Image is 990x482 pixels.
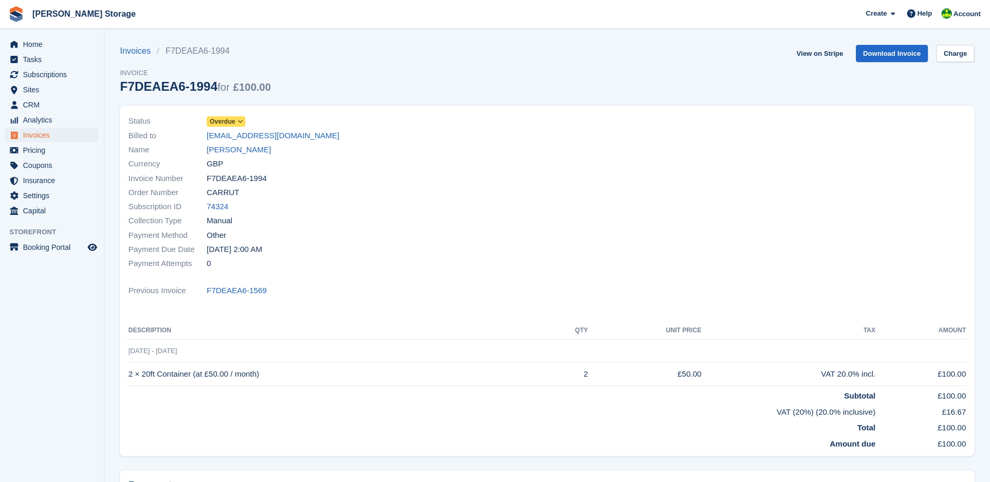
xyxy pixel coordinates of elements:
span: Sites [23,82,86,97]
td: £100.00 [875,386,966,402]
span: Subscriptions [23,67,86,82]
span: Subscription ID [128,201,207,213]
th: Tax [701,322,875,339]
a: menu [5,82,99,97]
td: £16.67 [875,402,966,418]
th: QTY [547,322,588,339]
a: menu [5,67,99,82]
span: Analytics [23,113,86,127]
td: 2 × 20ft Container (at £50.00 / month) [128,363,547,386]
td: £100.00 [875,418,966,434]
span: Currency [128,158,207,170]
a: menu [5,158,99,173]
a: menu [5,188,99,203]
span: [DATE] - [DATE] [128,347,177,355]
span: 0 [207,258,211,270]
span: Booking Portal [23,240,86,255]
span: Invoices [23,128,86,142]
span: Order Number [128,187,207,199]
span: Capital [23,203,86,218]
strong: Amount due [830,439,876,448]
a: Download Invoice [856,45,928,62]
a: View on Stripe [792,45,847,62]
a: [EMAIL_ADDRESS][DOMAIN_NAME] [207,130,339,142]
span: Billed to [128,130,207,142]
a: menu [5,37,99,52]
span: Collection Type [128,215,207,227]
span: Create [866,8,887,19]
a: Charge [936,45,974,62]
span: Home [23,37,86,52]
a: Preview store [86,241,99,254]
td: VAT (20%) (20.0% inclusive) [128,402,875,418]
td: £50.00 [588,363,702,386]
nav: breadcrumbs [120,45,271,57]
span: Payment Due Date [128,244,207,256]
span: Previous Invoice [128,285,207,297]
span: CRM [23,98,86,112]
span: Storefront [9,227,104,237]
a: menu [5,128,99,142]
a: Invoices [120,45,157,57]
span: Payment Method [128,230,207,242]
span: Insurance [23,173,86,188]
span: Account [953,9,981,19]
span: Other [207,230,226,242]
a: menu [5,113,99,127]
span: Invoice [120,68,271,78]
span: £100.00 [233,81,271,93]
a: Overdue [207,115,245,127]
th: Amount [875,322,966,339]
span: Tasks [23,52,86,67]
th: Description [128,322,547,339]
strong: Total [857,423,876,432]
a: [PERSON_NAME] Storage [28,5,140,22]
span: Pricing [23,143,86,158]
a: menu [5,240,99,255]
a: menu [5,52,99,67]
div: VAT 20.0% incl. [701,368,875,380]
span: for [218,81,230,93]
td: £100.00 [875,434,966,450]
img: Claire Wilson [941,8,952,19]
a: [PERSON_NAME] [207,144,271,156]
a: F7DEAEA6-1569 [207,285,267,297]
img: stora-icon-8386f47178a22dfd0bd8f6a31ec36ba5ce8667c1dd55bd0f319d3a0aa187defe.svg [8,6,24,22]
div: F7DEAEA6-1994 [120,79,271,93]
time: 2025-08-03 01:00:00 UTC [207,244,262,256]
span: F7DEAEA6-1994 [207,173,267,185]
span: CARRUT [207,187,240,199]
th: Unit Price [588,322,702,339]
span: Overdue [210,117,235,126]
span: Manual [207,215,232,227]
span: Status [128,115,207,127]
a: menu [5,143,99,158]
span: Invoice Number [128,173,207,185]
a: 74324 [207,201,229,213]
a: menu [5,98,99,112]
a: menu [5,203,99,218]
span: Name [128,144,207,156]
td: 2 [547,363,588,386]
span: Help [917,8,932,19]
span: GBP [207,158,223,170]
a: menu [5,173,99,188]
strong: Subtotal [844,391,875,400]
td: £100.00 [875,363,966,386]
span: Coupons [23,158,86,173]
span: Settings [23,188,86,203]
span: Payment Attempts [128,258,207,270]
